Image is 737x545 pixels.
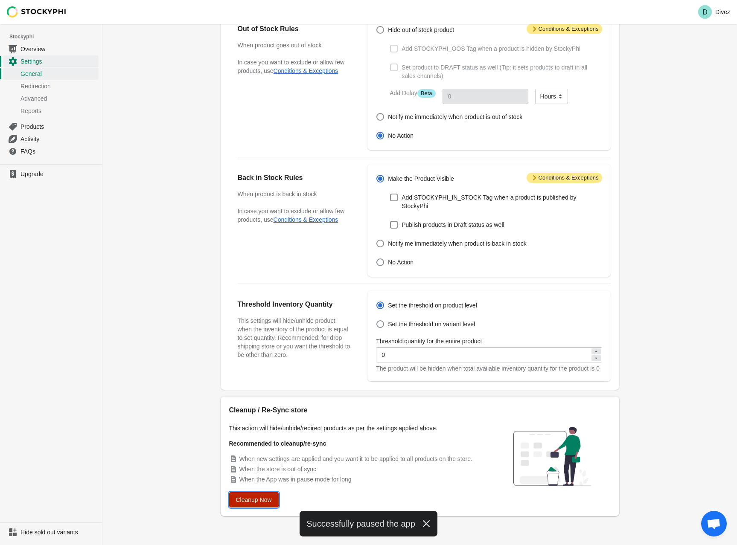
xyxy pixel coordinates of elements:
h2: Threshold Inventory Quantity [238,299,351,310]
span: Conditions & Exceptions [527,173,602,183]
button: Avatar with initials DDivez [695,3,734,20]
button: Cleanup Now [229,492,279,507]
a: Settings [3,55,99,67]
span: Add STOCKYPHI_IN_STOCK Tag when a product is published by StockyPhi [402,193,602,210]
p: This action will hide/unhide/redirect products as per the settings applied above. [229,424,485,432]
span: Publish products in Draft status as well [402,220,504,229]
span: When new settings are applied and you want it to be applied to all products on the store. [239,455,472,462]
span: Notify me immediately when product is out of stock [388,113,522,121]
a: Redirection [3,80,99,92]
span: No Action [388,131,414,140]
span: Conditions & Exceptions [527,24,602,34]
a: Open chat [701,511,727,536]
a: Hide sold out variants [3,526,99,538]
span: Advanced [20,94,97,103]
span: Set the threshold on product level [388,301,477,310]
a: Products [3,120,99,133]
label: Threshold quantity for the entire product [376,337,482,345]
h3: This settings will hide/unhide product when the inventory of the product is equal to set quantity... [238,316,351,359]
a: Activity [3,133,99,145]
p: In case you want to exclude or allow few products, use [238,207,351,224]
span: FAQs [20,147,97,156]
span: Reports [20,107,97,115]
p: Divez [715,9,730,15]
span: Add STOCKYPHI_OOS Tag when a product is hidden by StockyPhi [402,44,580,53]
a: Upgrade [3,168,99,180]
h2: Out of Stock Rules [238,24,351,34]
label: Add Delay [390,89,435,98]
a: Advanced [3,92,99,104]
span: Upgrade [20,170,97,178]
span: Redirection [20,82,97,90]
a: Reports [3,104,99,117]
button: Conditions & Exceptions [274,67,338,74]
span: Set product to DRAFT status as well (Tip: it sets products to draft in all sales channels) [402,63,602,80]
span: Notify me immediately when product is back in stock [388,239,526,248]
a: Overview [3,43,99,55]
span: No Action [388,258,414,267]
span: Hide sold out variants [20,528,97,536]
span: Cleanup Now [236,496,272,503]
span: When the store is out of sync [239,466,317,473]
strong: Recommended to cleanup/re-sync [229,440,326,447]
div: Successfully paused the app [300,511,437,536]
img: Stockyphi [7,6,67,17]
h3: When product goes out of stock [238,41,351,49]
h2: Cleanup / Re-Sync store [229,405,485,415]
span: When the App was in pause mode for long [239,476,352,483]
button: Conditions & Exceptions [274,216,338,223]
h3: When product is back in stock [238,190,351,198]
a: General [3,67,99,80]
span: Avatar with initials D [698,5,712,19]
span: General [20,70,97,78]
span: Make the Product Visible [388,174,454,183]
span: Beta [417,89,436,98]
span: Set the threshold on variant level [388,320,475,328]
text: D [702,9,708,16]
span: Overview [20,45,97,53]
span: Activity [20,135,97,143]
div: The product will be hidden when total available inventory quantity for the product is 0 [376,364,602,373]
span: Hide out of stock product [388,26,454,34]
span: Settings [20,57,97,66]
span: Stockyphi [9,32,102,41]
h2: Back in Stock Rules [238,173,351,183]
span: Products [20,122,97,131]
p: In case you want to exclude or allow few products, use [238,58,351,75]
a: FAQs [3,145,99,157]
